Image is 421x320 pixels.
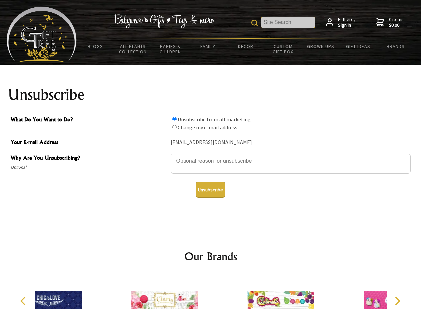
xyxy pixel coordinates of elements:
[178,124,237,131] label: Change my e-mail address
[227,39,264,53] a: Decor
[390,294,405,308] button: Next
[171,137,411,148] div: [EMAIL_ADDRESS][DOMAIN_NAME]
[196,182,225,198] button: Unsubscribe
[376,17,404,28] a: 0 items$0.00
[114,39,152,59] a: All Plants Collection
[13,248,408,264] h2: Our Brands
[11,154,167,163] span: Why Are You Unsubscribing?
[11,138,167,148] span: Your E-mail Address
[172,117,177,121] input: What Do You Want to Do?
[152,39,189,59] a: Babies & Children
[77,39,114,53] a: BLOGS
[178,116,251,123] label: Unsubscribe from all marketing
[326,17,355,28] a: Hi there,Sign in
[172,125,177,129] input: What Do You Want to Do?
[389,22,404,28] strong: $0.00
[264,39,302,59] a: Custom Gift Box
[338,22,355,28] strong: Sign in
[339,39,377,53] a: Gift Ideas
[261,17,315,28] input: Site Search
[302,39,339,53] a: Grown Ups
[171,154,411,174] textarea: Why Are You Unsubscribing?
[251,20,258,26] img: product search
[189,39,227,53] a: Family
[389,16,404,28] span: 0 items
[11,115,167,125] span: What Do You Want to Do?
[338,17,355,28] span: Hi there,
[11,163,167,171] span: Optional
[7,7,77,62] img: Babyware - Gifts - Toys and more...
[8,87,413,103] h1: Unsubscribe
[377,39,415,53] a: Brands
[114,14,214,28] img: Babywear - Gifts - Toys & more
[17,294,31,308] button: Previous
